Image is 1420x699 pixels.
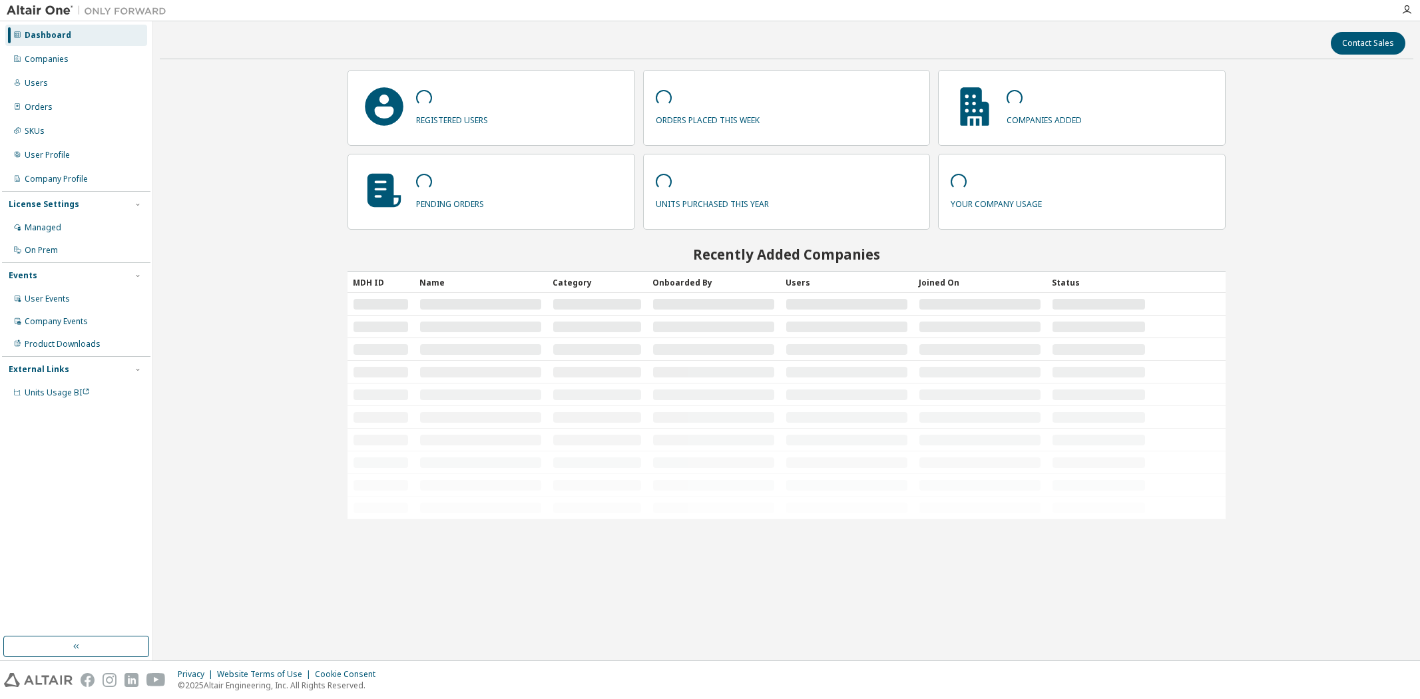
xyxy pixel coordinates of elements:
[25,150,70,160] div: User Profile
[919,272,1041,293] div: Joined On
[353,272,409,293] div: MDH ID
[81,673,95,687] img: facebook.svg
[416,111,488,126] p: registered users
[25,174,88,184] div: Company Profile
[146,673,166,687] img: youtube.svg
[315,669,383,680] div: Cookie Consent
[178,680,383,691] p: © 2025 Altair Engineering, Inc. All Rights Reserved.
[7,4,173,17] img: Altair One
[25,102,53,113] div: Orders
[25,222,61,233] div: Managed
[25,316,88,327] div: Company Events
[25,126,45,136] div: SKUs
[652,272,775,293] div: Onboarded By
[9,364,69,375] div: External Links
[25,78,48,89] div: Users
[419,272,542,293] div: Name
[25,387,90,398] span: Units Usage BI
[25,245,58,256] div: On Prem
[25,54,69,65] div: Companies
[178,669,217,680] div: Privacy
[124,673,138,687] img: linkedin.svg
[348,246,1225,263] h2: Recently Added Companies
[9,199,79,210] div: License Settings
[25,294,70,304] div: User Events
[1331,32,1405,55] button: Contact Sales
[786,272,908,293] div: Users
[103,673,117,687] img: instagram.svg
[1052,272,1145,293] div: Status
[25,30,71,41] div: Dashboard
[1007,111,1082,126] p: companies added
[416,194,484,210] p: pending orders
[4,673,73,687] img: altair_logo.svg
[656,194,769,210] p: units purchased this year
[217,669,315,680] div: Website Terms of Use
[553,272,642,293] div: Category
[25,339,101,349] div: Product Downloads
[656,111,760,126] p: orders placed this week
[9,270,37,281] div: Events
[951,194,1042,210] p: your company usage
